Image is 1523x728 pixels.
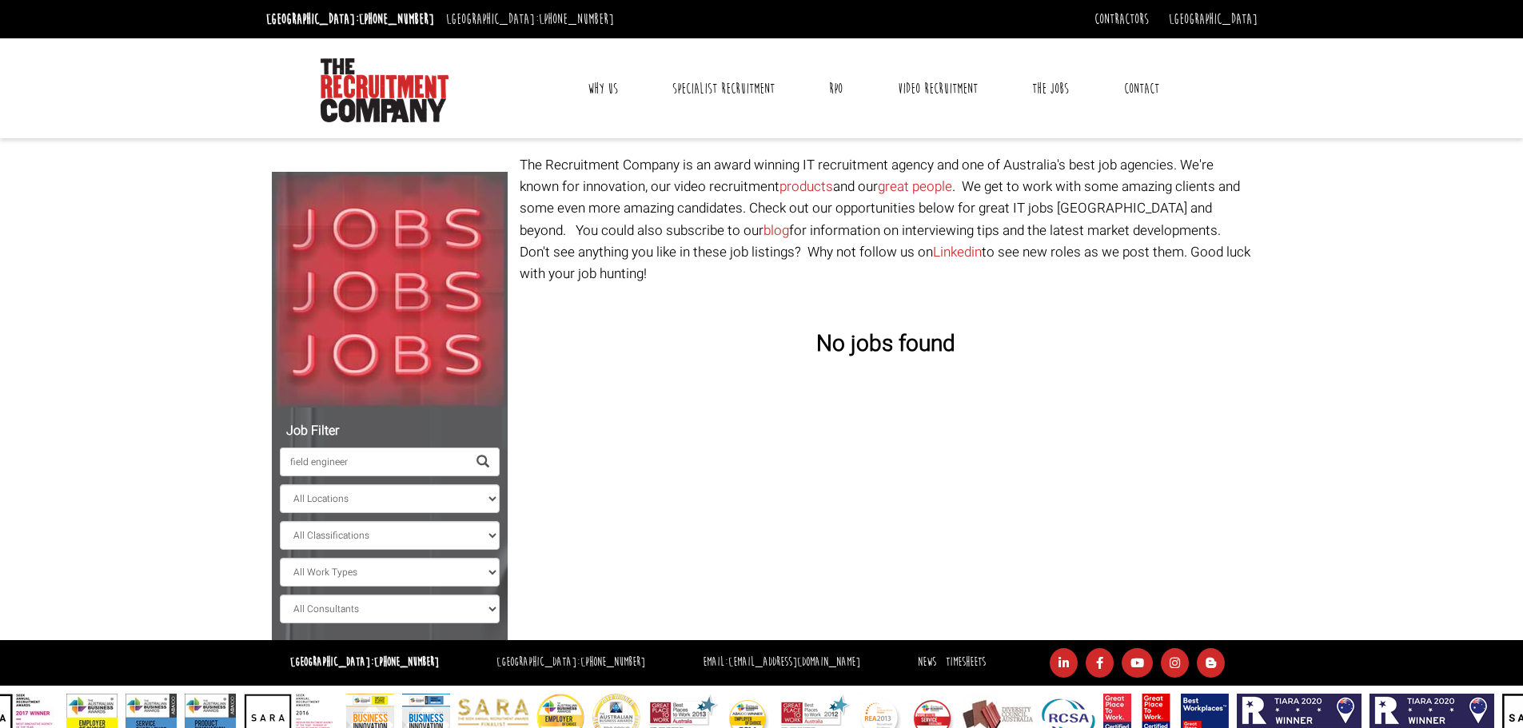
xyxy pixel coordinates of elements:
[492,651,649,674] li: [GEOGRAPHIC_DATA]:
[779,177,833,197] a: products
[728,654,860,670] a: [EMAIL_ADDRESS][DOMAIN_NAME]
[1169,10,1258,28] a: [GEOGRAPHIC_DATA]
[1094,10,1149,28] a: Contractors
[539,10,614,28] a: [PHONE_NUMBER]
[262,6,438,32] li: [GEOGRAPHIC_DATA]:
[918,654,936,670] a: News
[359,10,434,28] a: [PHONE_NUMBER]
[290,654,439,670] strong: [GEOGRAPHIC_DATA]:
[817,69,855,109] a: RPO
[520,332,1251,357] h3: No jobs found
[580,654,645,670] a: [PHONE_NUMBER]
[576,69,630,109] a: Why Us
[878,177,952,197] a: great people
[1020,69,1081,109] a: The Jobs
[442,6,618,32] li: [GEOGRAPHIC_DATA]:
[280,424,500,439] h5: Job Filter
[946,654,986,670] a: Timesheets
[1112,69,1171,109] a: Contact
[699,651,864,674] li: Email:
[520,154,1251,284] p: The Recruitment Company is an award winning IT recruitment agency and one of Australia's best job...
[886,69,990,109] a: Video Recruitment
[280,448,467,476] input: Search
[660,69,787,109] a: Specialist Recruitment
[933,242,982,262] a: Linkedin
[272,172,508,408] img: Jobs, Jobs, Jobs
[763,221,789,241] a: blog
[374,654,439,670] a: [PHONE_NUMBER]
[321,58,449,122] img: The Recruitment Company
